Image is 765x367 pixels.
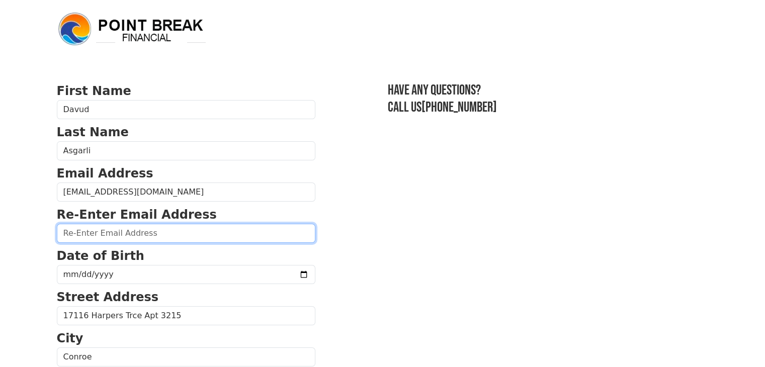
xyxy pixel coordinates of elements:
strong: Date of Birth [57,249,144,263]
input: City [57,347,315,366]
h3: Have any questions? [388,82,709,99]
input: Last Name [57,141,315,160]
strong: City [57,331,83,345]
a: [PHONE_NUMBER] [421,99,497,116]
input: Street Address [57,306,315,325]
img: logo.png [57,11,208,47]
input: Re-Enter Email Address [57,224,315,243]
strong: Re-Enter Email Address [57,208,217,222]
h3: Call us [388,99,709,116]
strong: First Name [57,84,131,98]
input: First Name [57,100,315,119]
strong: Email Address [57,166,153,180]
input: Email Address [57,182,315,202]
strong: Street Address [57,290,159,304]
strong: Last Name [57,125,129,139]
